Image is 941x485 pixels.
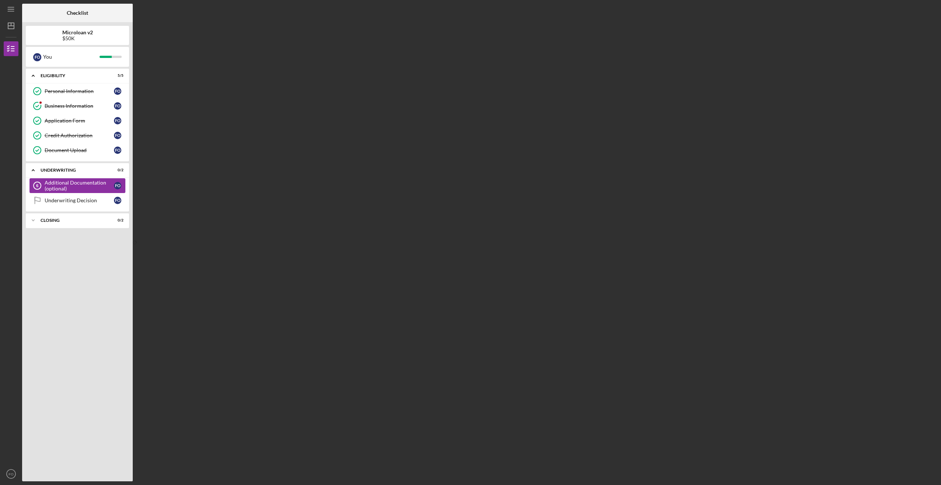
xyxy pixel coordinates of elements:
a: 6Additional Documentation (optional)FO [29,178,125,193]
div: $50K [62,35,93,41]
div: Document Upload [45,147,114,153]
div: F O [114,117,121,124]
div: F O [33,53,41,61]
div: F O [114,147,121,154]
div: Closing [41,218,105,223]
div: F O [114,102,121,110]
div: F O [114,87,121,95]
div: 0 / 2 [110,218,124,223]
b: Checklist [67,10,88,16]
a: Document UploadFO [29,143,125,158]
div: F O [114,182,121,189]
a: Underwriting DecisionFO [29,193,125,208]
b: Microloan v2 [62,30,93,35]
div: Additional Documentation (optional) [45,180,114,192]
text: FO [8,472,13,476]
div: Personal Information [45,88,114,94]
div: Eligibility [41,73,105,78]
div: F O [114,197,121,204]
div: Credit Authorization [45,133,114,138]
div: Underwriting Decision [45,197,114,203]
div: F O [114,132,121,139]
a: Credit AuthorizationFO [29,128,125,143]
a: Application FormFO [29,113,125,128]
div: 0 / 2 [110,168,124,172]
a: Business InformationFO [29,99,125,113]
tspan: 6 [36,183,38,188]
div: 5 / 5 [110,73,124,78]
div: Underwriting [41,168,105,172]
div: Application Form [45,118,114,124]
div: You [43,51,100,63]
a: Personal InformationFO [29,84,125,99]
button: FO [4,467,18,481]
div: Business Information [45,103,114,109]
